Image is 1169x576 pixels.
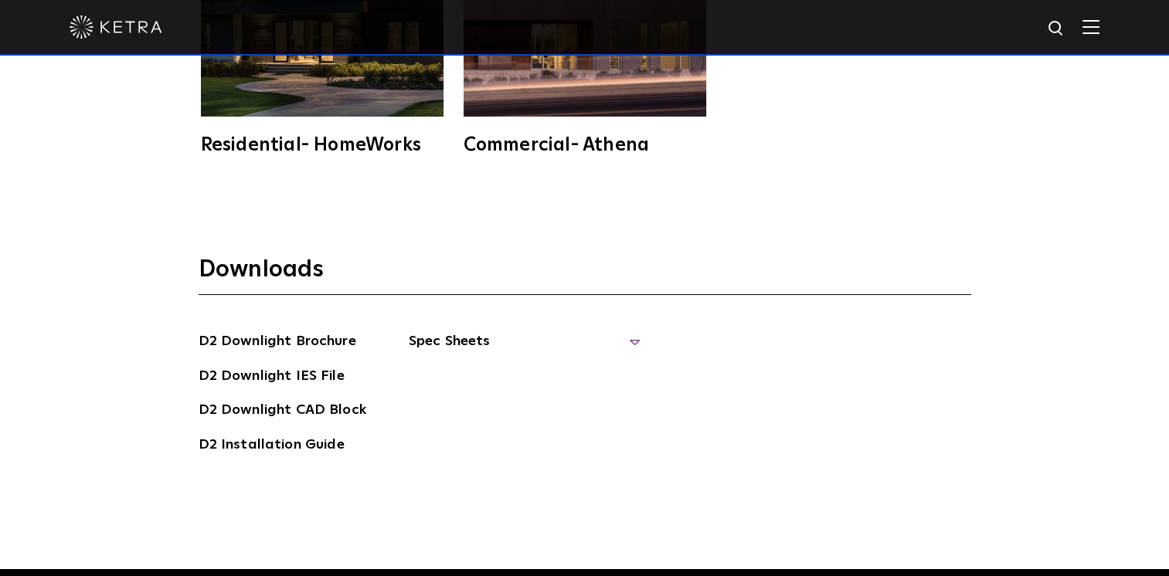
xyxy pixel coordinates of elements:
span: Spec Sheets [409,330,641,364]
a: D2 Downlight IES File [199,365,345,390]
img: search icon [1047,19,1066,39]
img: Hamburger%20Nav.svg [1082,19,1099,34]
a: D2 Downlight Brochure [199,330,356,355]
a: D2 Downlight CAD Block [199,399,366,424]
div: Residential- HomeWorks [201,136,443,154]
img: ketra-logo-2019-white [70,15,162,39]
div: Commercial- Athena [464,136,706,154]
a: D2 Installation Guide [199,434,345,459]
h3: Downloads [199,255,971,295]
